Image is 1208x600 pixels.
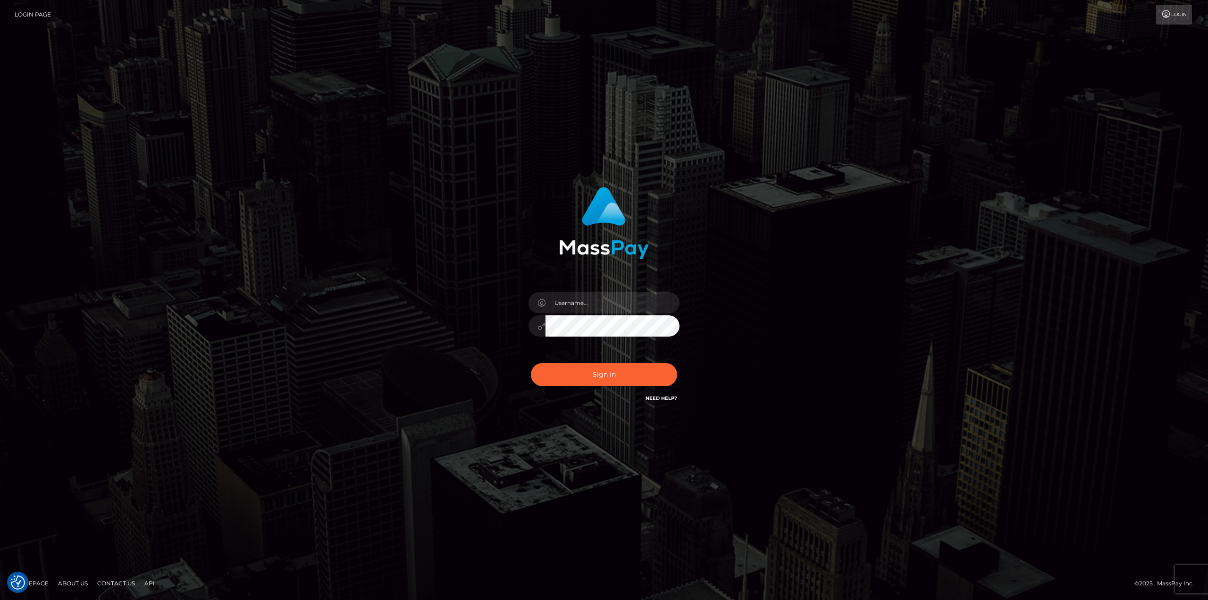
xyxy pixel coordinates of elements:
a: About Us [54,576,92,591]
a: Login [1156,5,1192,25]
a: Login Page [15,5,51,25]
a: Need Help? [646,395,677,401]
a: API [141,576,159,591]
button: Consent Preferences [11,575,25,590]
div: © 2025 , MassPay Inc. [1134,578,1201,589]
button: Sign in [531,363,677,386]
a: Homepage [10,576,52,591]
img: MassPay Login [559,187,649,259]
img: Revisit consent button [11,575,25,590]
input: Username... [545,292,679,313]
a: Contact Us [93,576,139,591]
